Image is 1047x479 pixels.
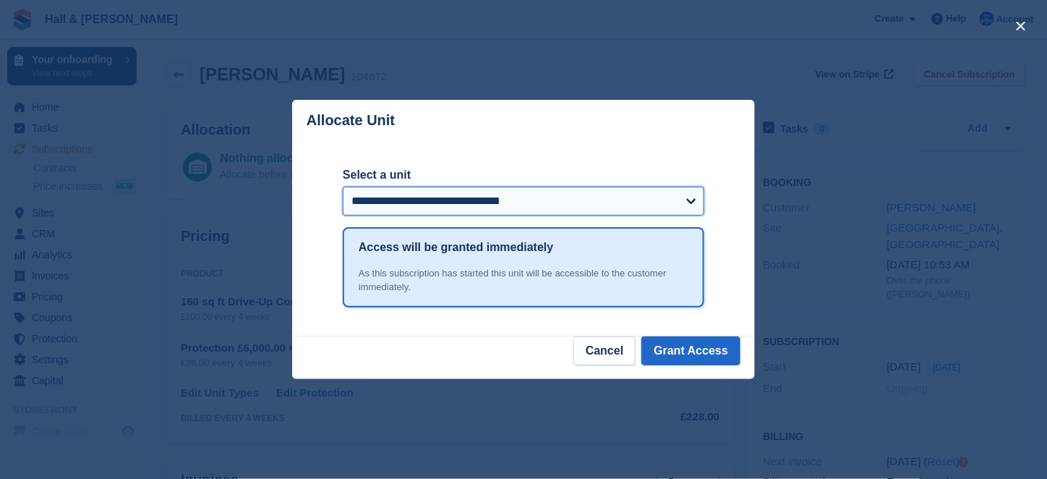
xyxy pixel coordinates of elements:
[359,239,553,256] h1: Access will be granted immediately
[343,166,704,184] label: Select a unit
[307,112,395,129] p: Allocate Unit
[1009,14,1033,38] button: close
[573,336,636,365] button: Cancel
[641,336,740,365] button: Grant Access
[359,266,688,294] div: As this subscription has started this unit will be accessible to the customer immediately.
